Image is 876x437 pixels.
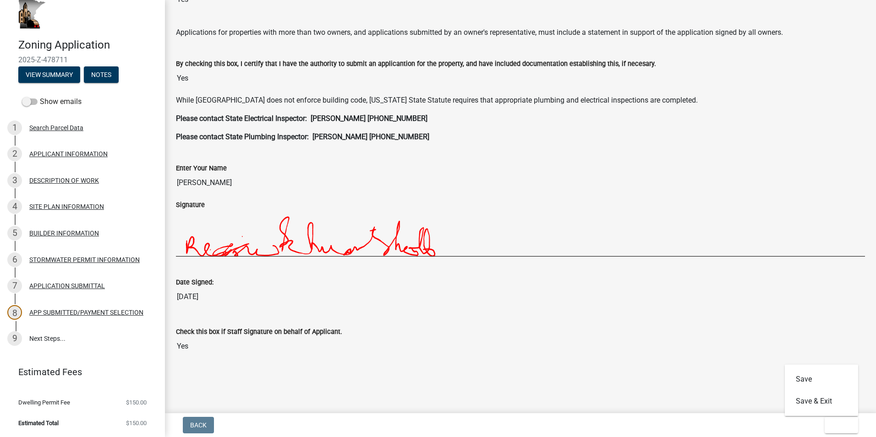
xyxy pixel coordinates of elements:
[7,363,150,381] a: Estimated Fees
[176,329,342,335] label: Check this box if Staff Signature on behalf of Applicant.
[176,132,429,141] strong: Please contact State Plumbing Inspector: [PERSON_NAME] [PHONE_NUMBER]
[18,420,59,426] span: Estimated Total
[18,71,80,79] wm-modal-confirm: Summary
[7,252,22,267] div: 6
[22,96,82,107] label: Show emails
[785,368,858,390] button: Save
[29,125,83,131] div: Search Parcel Data
[29,257,140,263] div: STORMWATER PERMIT INFORMATION
[825,417,858,433] button: Exit
[176,202,205,208] label: Signature
[176,165,227,172] label: Enter Your Name
[7,279,22,293] div: 7
[18,38,158,52] h4: Zoning Application
[18,399,70,405] span: Dwelling Permit Fee
[7,173,22,188] div: 3
[126,399,147,405] span: $150.00
[190,421,207,429] span: Back
[176,279,214,286] label: Date Signed:
[785,390,858,412] button: Save & Exit
[176,61,656,67] label: By checking this box, I certify that I have the authority to submit an applicantion for the prope...
[183,417,214,433] button: Back
[29,151,108,157] div: APPLICANT INFORMATION
[126,420,147,426] span: $150.00
[29,309,143,316] div: APP SUBMITTED/PAYMENT SELECTION
[7,199,22,214] div: 4
[832,421,845,429] span: Exit
[176,16,865,38] div: Applications for properties with more than two owners, and applications submitted by an owner's r...
[7,226,22,240] div: 5
[29,177,99,184] div: DESCRIPTION OF WORK
[176,114,427,123] strong: Please contact State Electrical Inspector: [PERSON_NAME] [PHONE_NUMBER]
[7,305,22,320] div: 8
[176,95,865,106] p: While [GEOGRAPHIC_DATA] does not enforce building code, [US_STATE] State Statute requires that ap...
[176,210,646,256] img: pI7kAAAAGSURBVAMAIqx1YQTGdKIAAAAASUVORK5CYII=
[18,55,147,64] span: 2025-Z-478711
[84,66,119,83] button: Notes
[785,365,858,416] div: Exit
[18,66,80,83] button: View Summary
[7,120,22,135] div: 1
[7,331,22,346] div: 9
[7,147,22,161] div: 2
[29,203,104,210] div: SITE PLAN INFORMATION
[84,71,119,79] wm-modal-confirm: Notes
[29,230,99,236] div: BUILDER INFORMATION
[29,283,105,289] div: APPLICATION SUBMITTAL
